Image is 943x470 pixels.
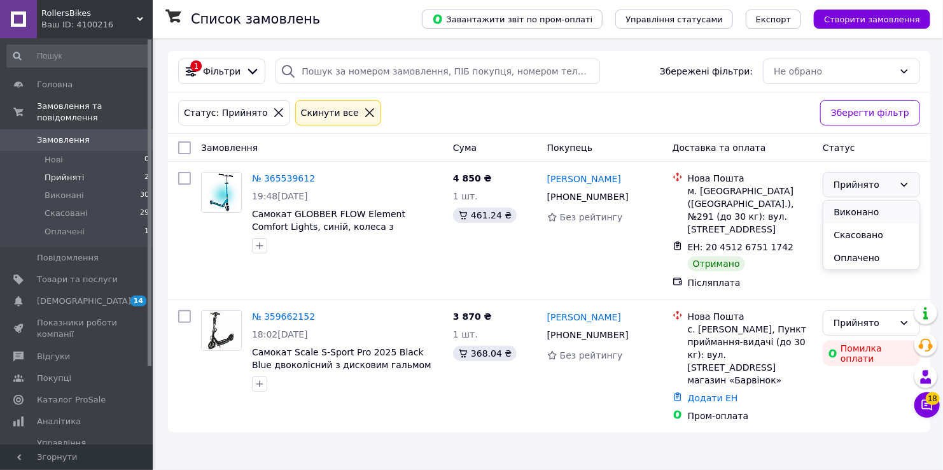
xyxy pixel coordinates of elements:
a: Фото товару [201,172,242,213]
span: Покупець [547,143,592,153]
div: 461.24 ₴ [453,208,517,223]
input: Пошук за номером замовлення, ПІБ покупця, номером телефону, Email, номером накладної [276,59,599,84]
li: Виконано [823,201,919,224]
h1: Список замовлень [191,11,320,27]
div: Статус: Прийнято [181,106,270,120]
span: Без рейтингу [560,212,623,222]
span: Замовлення та повідомлення [37,101,153,124]
div: Нова Пошта [688,172,813,185]
span: Оплачені [45,226,85,238]
span: Повідомлення [37,252,99,264]
span: Головна [37,79,73,90]
a: Фото товару [201,310,242,351]
div: м. [GEOGRAPHIC_DATA] ([GEOGRAPHIC_DATA].), №291 (до 30 кг): вул. [STREET_ADDRESS] [688,185,813,236]
span: Управління сайтом [37,438,118,460]
div: Пром-оплата [688,409,813,422]
span: Управління статусами [625,15,723,24]
span: Виконані [45,190,84,201]
span: 30 [140,190,149,201]
button: Управління статусами [615,10,733,29]
input: Пошук [6,45,150,68]
span: 1 шт. [453,329,478,339]
span: 1 [144,226,149,238]
span: RollersBikes [41,8,137,19]
div: Нова Пошта [688,310,813,323]
a: № 359662152 [252,311,315,322]
span: Покупці [37,373,71,384]
div: [PHONE_NUMBER] [545,326,631,344]
span: Аналітика [37,416,81,427]
a: № 365539612 [252,173,315,183]
div: 368.04 ₴ [453,346,517,361]
span: ЕН: 20 4512 6751 1742 [688,242,794,252]
button: Експорт [746,10,802,29]
span: Прийняті [45,172,84,183]
span: Експорт [756,15,792,24]
div: Не обрано [774,64,894,78]
span: Відгуки [37,351,70,362]
span: Доставка та оплата [673,143,766,153]
img: Фото товару [202,173,241,212]
div: Прийнято [834,316,894,330]
a: Додати ЕН [688,393,738,403]
span: 14 [130,296,146,306]
a: [PERSON_NAME] [547,173,621,185]
div: Отримано [688,256,745,271]
span: Без рейтингу [560,350,623,360]
span: Завантажити звіт по пром-оплаті [432,13,592,25]
span: 3 870 ₴ [453,311,492,322]
span: 0 [144,154,149,166]
span: 29 [140,208,149,219]
span: Фільтри [203,65,241,78]
span: Замовлення [201,143,258,153]
span: Cума [453,143,477,153]
div: Прийнято [834,178,894,192]
span: 19:48[DATE] [252,191,308,201]
div: Післяплата [688,276,813,289]
li: Скасовано [823,224,919,246]
button: Завантажити звіт по пром-оплаті [422,10,603,29]
img: Фото товару [202,311,241,350]
li: Оплачено [823,246,919,269]
div: Cкинути все [298,106,361,120]
span: Збережені фільтри: [660,65,753,78]
span: Каталог ProSale [37,394,106,406]
span: Замовлення [37,134,90,146]
button: Чат з покупцем18 [914,392,940,418]
span: 4 850 ₴ [453,173,492,183]
span: Товари та послуги [37,274,118,285]
div: Помилка оплати [823,341,920,366]
span: 18:02[DATE] [252,329,308,339]
span: Показники роботи компанії [37,317,118,340]
span: 1 шт. [453,191,478,201]
div: с. [PERSON_NAME], Пункт приймання-видачі (до 30 кг): вул. [STREET_ADDRESS] магазин «Барвінок» [688,323,813,387]
a: Створити замовлення [801,13,930,24]
button: Зберегти фільтр [820,100,920,125]
a: [PERSON_NAME] [547,311,621,324]
div: [PHONE_NUMBER] [545,188,631,206]
span: Скасовані [45,208,88,219]
span: Зберегти фільтр [831,106,909,120]
a: Самокат Scale S-Sport Pro 2025 Black Blue двоколісний з дисковим гальмом (не електро) [252,347,431,383]
button: Створити замовлення [814,10,930,29]
div: Ваш ID: 4100216 [41,19,153,31]
a: Самокат GLOBBER FLOW Element Comfort Lights, синій, колеса з підсвічуванням, 5+ [252,209,405,245]
span: Нові [45,154,63,166]
span: 2 [144,172,149,183]
span: Статус [823,143,855,153]
span: 18 [926,392,940,405]
span: Створити замовлення [824,15,920,24]
span: [DEMOGRAPHIC_DATA] [37,296,131,307]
